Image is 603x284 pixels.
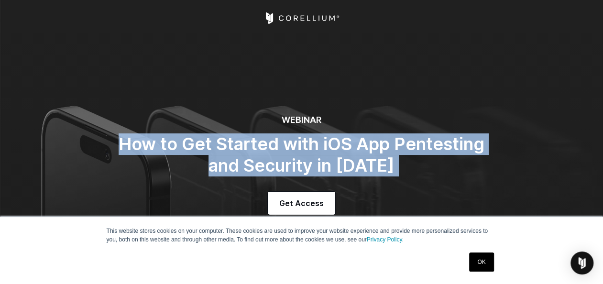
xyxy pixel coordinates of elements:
div: Open Intercom Messenger [570,251,593,274]
h6: WEBINAR [110,115,493,126]
a: Corellium Home [263,12,340,24]
p: This website stores cookies on your computer. These cookies are used to improve your website expe... [107,227,497,244]
h2: How to Get Started with iOS App Pentesting and Security in [DATE] [110,133,493,176]
span: Get Access [279,197,324,209]
a: Privacy Policy. [367,236,404,243]
a: OK [469,252,493,272]
a: Get Access [268,192,335,215]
